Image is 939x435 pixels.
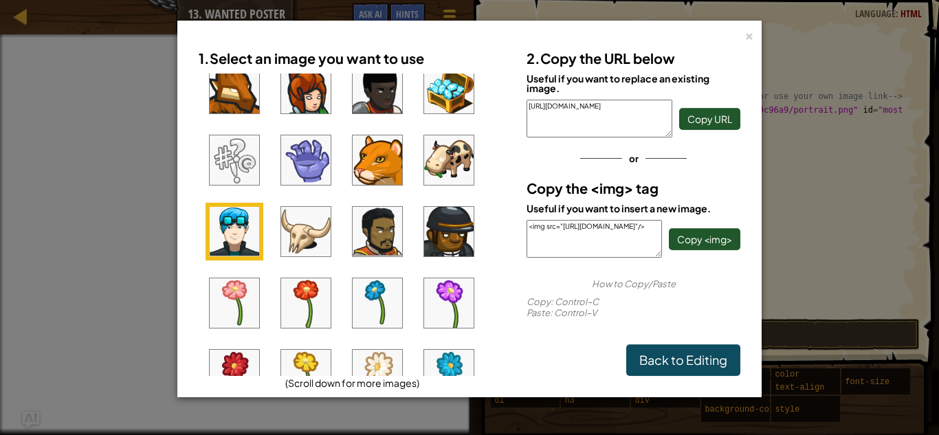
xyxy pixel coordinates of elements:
span: Paste [527,307,550,318]
img: portrait.png [424,135,474,185]
span: How to Copy/Paste [592,278,676,289]
img: portrait.png [424,64,474,113]
img: portrait.png [281,350,331,399]
a: Back to Editing [626,344,740,376]
span: Copy <img> [677,233,732,245]
img: portrait.png [424,207,474,256]
img: portrait.png [353,278,402,328]
img: portrait.png [281,135,331,185]
img: portrait.png [353,350,402,399]
img: portrait.png [281,64,331,113]
h3: 2. [527,43,740,74]
img: portrait.png [281,207,331,256]
textarea: [URL][DOMAIN_NAME] [527,100,672,137]
img: portrait.png [210,64,259,113]
img: portrait.png [210,135,259,185]
span: Copy URL [687,113,732,125]
span: Copy the URL below [540,49,675,67]
h3: Copy the <img> tag [527,172,740,203]
img: portrait.png [210,207,259,256]
h3: 1. [199,43,506,74]
div: Useful if you want to replace an existing image. [527,74,740,93]
span: Copy [527,296,551,307]
div: : Control–C : Control–V [527,296,740,318]
img: portrait.png [353,64,402,113]
span: or [622,148,645,168]
span: Select an image you want to use [210,49,424,67]
textarea: <img src="[URL][DOMAIN_NAME]"/> [527,220,662,258]
img: portrait.png [210,350,259,399]
button: Copy URL [679,108,740,130]
button: Copy <img> [669,228,740,250]
img: portrait.png [210,278,259,328]
img: portrait.png [353,135,402,185]
div: × [744,27,754,41]
img: portrait.png [424,350,474,399]
img: portrait.png [353,207,402,256]
div: Useful if you want to insert a new image. [527,203,740,213]
img: portrait.png [281,278,331,328]
img: portrait.png [424,278,474,328]
span: (Scroll down for more images) [285,377,419,389]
